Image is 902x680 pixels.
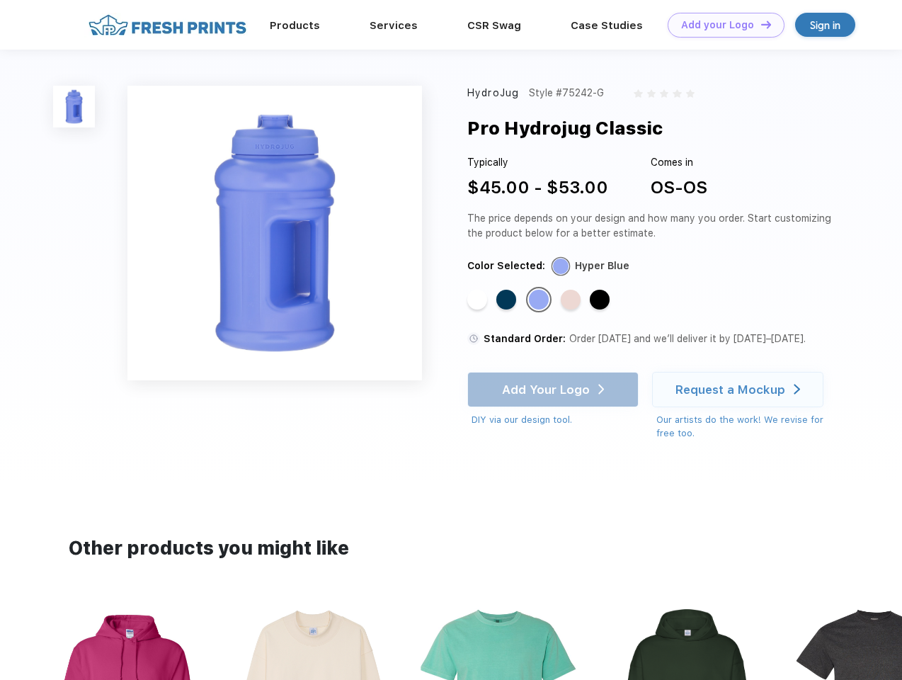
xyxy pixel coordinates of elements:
div: Request a Mockup [675,382,785,397]
div: $45.00 - $53.00 [467,175,608,200]
img: gray_star.svg [673,89,681,98]
div: The price depends on your design and how many you order. Start customizing the product below for ... [467,211,837,241]
div: Pink Sand [561,290,581,310]
div: Other products you might like [69,535,833,562]
a: Products [270,19,320,32]
img: white arrow [794,384,800,395]
img: fo%20logo%202.webp [84,13,251,38]
img: func=resize&h=100 [53,86,95,127]
img: DT [761,21,771,28]
div: Sign in [810,17,840,33]
div: Typically [467,155,608,170]
div: Color Selected: [467,259,545,273]
div: OS-OS [651,175,707,200]
div: Hyper Blue [575,259,629,273]
img: func=resize&h=640 [127,86,422,380]
div: DIY via our design tool. [472,413,639,427]
div: Pro Hydrojug Classic [467,115,663,142]
a: Sign in [795,13,855,37]
div: Navy [496,290,516,310]
img: gray_star.svg [634,89,642,98]
div: HydroJug [467,86,519,101]
img: gray_star.svg [660,89,668,98]
img: gray_star.svg [686,89,695,98]
div: Comes in [651,155,707,170]
div: Black [590,290,610,310]
div: Style #75242-G [529,86,604,101]
div: White [467,290,487,310]
img: gray_star.svg [647,89,656,98]
span: Standard Order: [484,333,566,344]
span: Order [DATE] and we’ll deliver it by [DATE]–[DATE]. [569,333,806,344]
div: Add your Logo [681,19,754,31]
div: Hyper Blue [529,290,549,310]
img: standard order [467,332,480,345]
div: Our artists do the work! We revise for free too. [656,413,837,441]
